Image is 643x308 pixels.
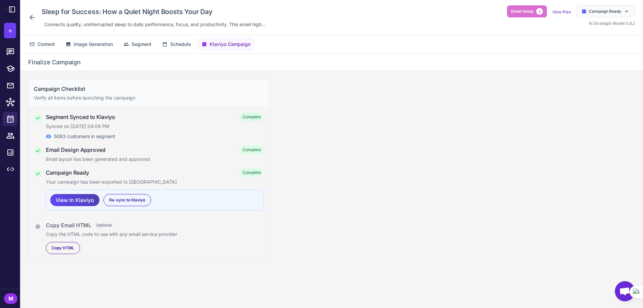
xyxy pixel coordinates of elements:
div: Click to edit description [42,19,268,29]
button: Email Setup2 [507,5,547,17]
h4: Segment Synced to Klaviyo [46,113,115,121]
h3: Campaign Checklist [34,85,264,93]
span: Schedule [170,41,191,48]
span: View In Klaviyo [56,194,94,206]
span: Campaign Ready [589,8,621,14]
span: Content [38,41,55,48]
span: Connects quality, uninterrupted sleep to daily performance, focus, and productivity. This email h... [44,21,266,28]
h4: Email Design Approved [46,146,105,154]
button: Klaviyo Campaign [198,38,255,51]
p: Copy the HTML code to use with any email service provider [46,231,264,238]
span: Copy HTML [52,245,74,251]
span: Segment [132,41,151,48]
p: Synced on [DATE] 04:09 PM [46,123,264,130]
button: Image Generation [62,38,117,51]
span: 5063 customers in segment [54,133,115,140]
span: + [8,25,12,36]
span: Email Setup [511,8,533,14]
button: Content [25,38,59,51]
div: Click to edit campaign name [39,5,268,18]
span: Complete [240,168,264,177]
a: View Plan [552,9,571,14]
h2: Finalize Campaign [28,58,81,67]
span: Re-sync to Klaviyo [109,197,145,203]
span: Complete [240,113,264,121]
span: Optional [94,222,114,229]
span: AI Strategist Model 0.9.2 [589,21,635,26]
button: + [4,23,16,38]
h4: Copy Email HTML [46,221,91,229]
button: Segment [120,38,155,51]
div: Open chat [615,281,635,301]
p: Email layout has been generated and approved [46,156,264,163]
span: Complete [240,145,264,154]
button: Schedule [158,38,195,51]
span: Image Generation [74,41,113,48]
p: Verify all items before launching the campaign [34,94,264,102]
h4: Campaign Ready [46,169,89,177]
div: M [4,293,17,304]
span: Klaviyo Campaign [210,41,251,48]
p: Your campaign has been exported to [GEOGRAPHIC_DATA] [46,178,264,186]
span: 2 [536,8,543,15]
